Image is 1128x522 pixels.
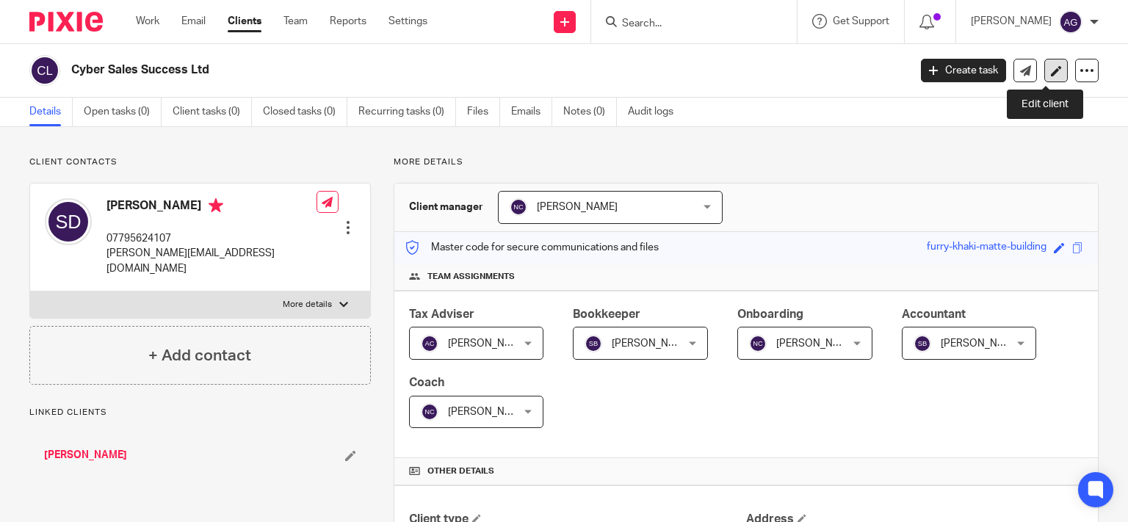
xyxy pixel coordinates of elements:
[388,14,427,29] a: Settings
[29,407,371,418] p: Linked clients
[394,156,1099,168] p: More details
[45,198,92,245] img: svg%3E
[448,407,529,417] span: [PERSON_NAME]
[228,14,261,29] a: Clients
[409,377,444,388] span: Coach
[833,16,889,26] span: Get Support
[1059,10,1082,34] img: svg%3E
[737,308,803,320] span: Onboarding
[29,98,73,126] a: Details
[421,335,438,352] img: svg%3E
[427,465,494,477] span: Other details
[921,59,1006,82] a: Create task
[106,246,317,276] p: [PERSON_NAME][EMAIL_ADDRESS][DOMAIN_NAME]
[448,338,529,349] span: [PERSON_NAME]
[173,98,252,126] a: Client tasks (0)
[148,344,251,367] h4: + Add contact
[106,231,317,246] p: 07795624107
[29,156,371,168] p: Client contacts
[467,98,500,126] a: Files
[71,62,734,78] h2: Cyber Sales Success Ltd
[585,335,602,352] img: svg%3E
[283,14,308,29] a: Team
[537,202,618,212] span: [PERSON_NAME]
[573,308,640,320] span: Bookkeeper
[330,14,366,29] a: Reports
[84,98,162,126] a: Open tasks (0)
[29,55,60,86] img: svg%3E
[776,338,857,349] span: [PERSON_NAME]
[29,12,103,32] img: Pixie
[628,98,684,126] a: Audit logs
[209,198,223,213] i: Primary
[749,335,767,352] img: svg%3E
[136,14,159,29] a: Work
[427,271,515,283] span: Team assignments
[358,98,456,126] a: Recurring tasks (0)
[902,308,966,320] span: Accountant
[941,338,1022,349] span: [PERSON_NAME]
[409,200,483,214] h3: Client manager
[405,240,659,255] p: Master code for secure communications and files
[421,403,438,421] img: svg%3E
[44,448,127,463] a: [PERSON_NAME]
[510,198,527,216] img: svg%3E
[927,239,1046,256] div: furry-khaki-matte-building
[106,198,317,217] h4: [PERSON_NAME]
[914,335,931,352] img: svg%3E
[563,98,617,126] a: Notes (0)
[971,14,1052,29] p: [PERSON_NAME]
[283,299,332,311] p: More details
[612,338,693,349] span: [PERSON_NAME]
[263,98,347,126] a: Closed tasks (0)
[511,98,552,126] a: Emails
[409,308,474,320] span: Tax Adviser
[621,18,753,31] input: Search
[181,14,206,29] a: Email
